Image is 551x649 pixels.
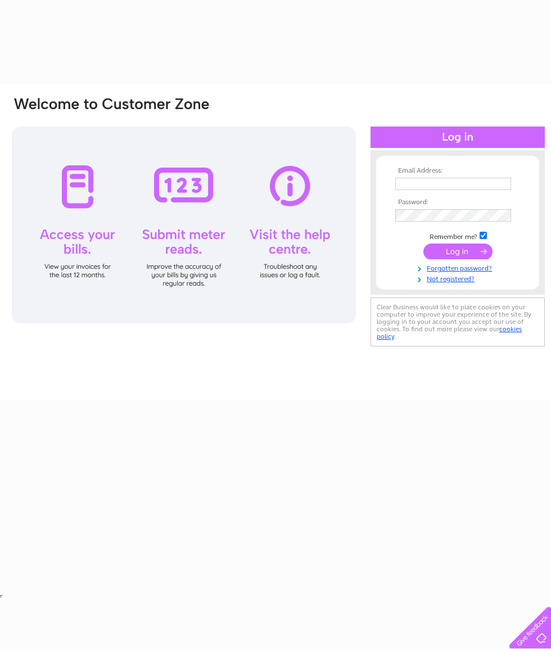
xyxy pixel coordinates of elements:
th: Email Address: [392,167,523,175]
th: Password: [392,199,523,206]
div: Clear Business would like to place cookies on your computer to improve your experience of the sit... [371,298,545,346]
a: Forgotten password? [395,262,523,273]
input: Submit [423,244,493,259]
td: Remember me? [392,230,523,241]
a: Not registered? [395,273,523,283]
a: cookies policy [377,325,522,340]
